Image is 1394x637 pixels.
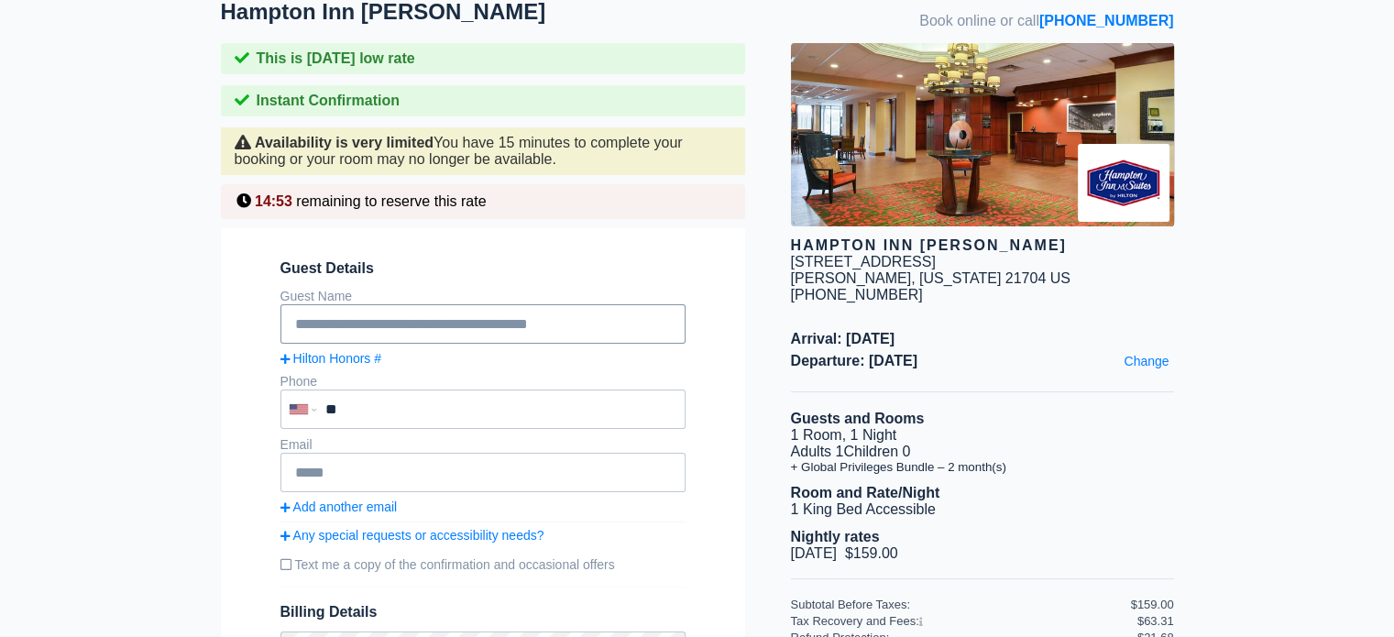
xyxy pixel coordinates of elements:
[843,444,910,459] span: Children 0
[255,135,434,150] strong: Availability is very limited
[280,351,686,366] a: Hilton Honors #
[791,411,925,426] b: Guests and Rooms
[1039,13,1174,28] a: [PHONE_NUMBER]
[1005,270,1047,286] span: 21704
[791,460,1174,474] li: + Global Privileges Bundle – 2 month(s)
[791,545,898,561] span: [DATE] $159.00
[791,331,1174,347] span: Arrival: [DATE]
[919,13,1173,29] span: Book online or call
[791,529,880,544] b: Nightly rates
[791,270,916,286] span: [PERSON_NAME],
[791,614,1131,628] div: Tax Recovery and Fees:
[255,193,292,209] span: 14:53
[919,270,1001,286] span: [US_STATE]
[791,287,1174,303] div: [PHONE_NUMBER]
[1131,598,1174,611] div: $159.00
[221,85,745,116] div: Instant Confirmation
[1119,349,1173,373] a: Change
[791,485,940,500] b: Room and Rate/Night
[791,254,936,270] div: [STREET_ADDRESS]
[235,135,683,167] span: You have 15 minutes to complete your booking or your room may no longer be available.
[282,391,321,427] div: United States: +1
[791,43,1174,226] img: hotel image
[280,437,313,452] label: Email
[791,444,1174,460] li: Adults 1
[280,604,686,621] span: Billing Details
[280,289,353,303] label: Guest Name
[280,528,686,543] a: Any special requests or accessibility needs?
[791,353,1174,369] span: Departure: [DATE]
[221,43,745,74] div: This is [DATE] low rate
[1137,614,1174,628] div: $63.31
[1050,270,1070,286] span: US
[791,501,1174,518] li: 1 King Bed Accessible
[791,427,1174,444] li: 1 Room, 1 Night
[791,237,1174,254] div: Hampton Inn [PERSON_NAME]
[791,598,1131,611] div: Subtotal Before Taxes:
[280,260,686,277] span: Guest Details
[296,193,486,209] span: remaining to reserve this rate
[280,374,317,389] label: Phone
[1078,144,1169,222] img: Brand logo for Hampton Inn Frederick
[280,550,686,579] label: Text me a copy of the confirmation and occasional offers
[280,500,686,514] a: Add another email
